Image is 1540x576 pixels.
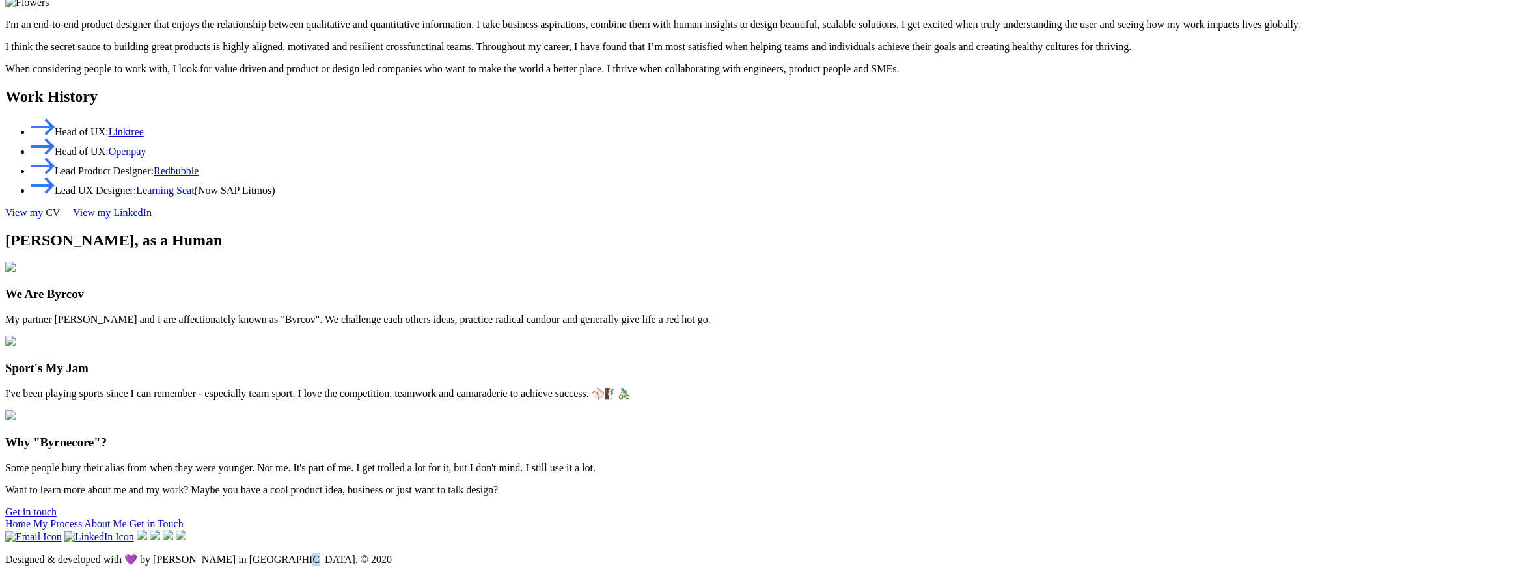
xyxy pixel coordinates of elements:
[154,165,199,176] a: Redbubble
[33,518,82,529] a: My Process
[5,410,16,420] img: img_aboutme_byrnecore.jpg
[109,146,146,157] a: Openpay
[5,19,1535,31] p: I'm an end-to-end product designer that enjoys the relationship between qualitative and quantitat...
[150,530,160,540] img: icon_foursquare.svg
[5,435,1535,450] h3: Why "Byrnecore"?
[5,314,1535,325] p: My partner [PERSON_NAME] and I are affectionately known as "Byrcov". We challenge each others ide...
[5,336,16,346] img: img_aboutme_sport.jpg
[137,530,147,540] img: icon_twitter.svg
[176,530,186,540] img: icon_instagram.svg
[5,88,1535,105] h1: Work History
[5,531,62,543] img: Email Icon
[5,232,1535,249] h1: [PERSON_NAME], as a Human
[5,262,16,272] img: img_aboutme_byrcov.jpg
[31,158,1535,177] li: Lead Product Designer:
[5,63,1535,75] p: When considering people to work with, I look for value driven and product or design led companies...
[5,553,1535,566] p: Designed & developed with 💜 by [PERSON_NAME] in [GEOGRAPHIC_DATA]. © 2020
[5,361,1535,376] h3: Sport's My Jam
[5,484,1535,496] p: Want to learn more about me and my work? Maybe you have a cool product idea, business or just wan...
[31,177,1535,197] li: Lead UX Designer: (Now SAP Litmos)
[5,287,1535,301] h3: We Are Byrcov
[31,118,1535,138] li: Head of UX:
[5,506,67,517] a: Get in touch
[5,207,70,218] a: View my CV
[130,518,184,529] a: Get in Touch
[109,126,144,137] a: Linktree
[5,41,1535,53] p: I think the secret sauce to building great products is highly aligned, motivated and resilient cr...
[163,530,173,540] img: icon_spotify.svg
[136,185,194,196] a: Learning Seat
[84,518,126,529] a: About Me
[73,207,162,218] a: View my LinkedIn
[31,138,1535,158] li: Head of UX:
[5,462,1535,474] p: Some people bury their alias from when they were younger. Not me. It's part of me. I get trolled ...
[5,518,31,529] a: Home
[5,387,1535,400] p: I've been playing sports since I can remember - especially team sport. I love the competition, te...
[64,531,134,543] img: LinkedIn Icon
